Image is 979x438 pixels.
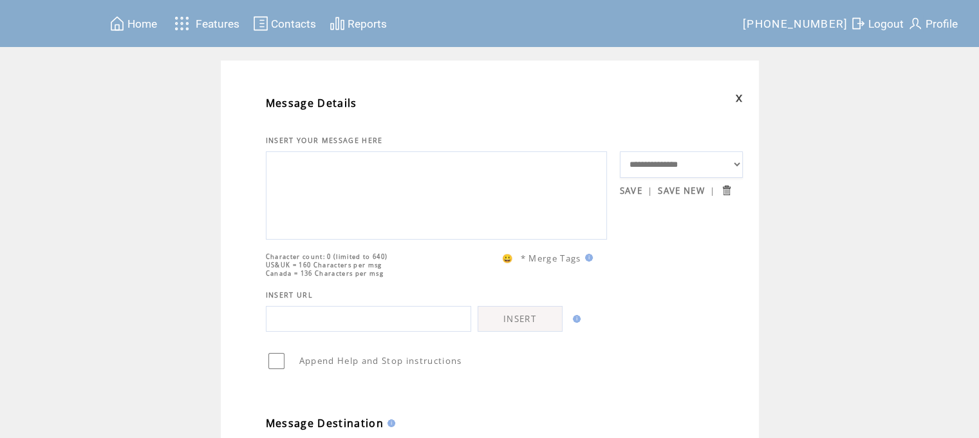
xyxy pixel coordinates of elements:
[266,269,384,278] span: Canada = 136 Characters per msg
[266,290,313,300] span: INSERT URL
[521,252,581,264] span: * Merge Tags
[850,15,866,32] img: exit.svg
[299,355,462,367] span: Append Help and Stop instructions
[266,261,382,269] span: US&UK = 160 Characters per msg
[868,17,904,30] span: Logout
[266,252,388,261] span: Character count: 0 (limited to 640)
[253,15,268,32] img: contacts.svg
[348,17,387,30] span: Reports
[169,11,241,36] a: Features
[648,185,653,196] span: |
[107,14,159,33] a: Home
[266,96,357,110] span: Message Details
[330,15,345,32] img: chart.svg
[478,306,563,332] a: INSERT
[906,14,960,33] a: Profile
[266,136,383,145] span: INSERT YOUR MESSAGE HERE
[620,185,642,196] a: SAVE
[720,184,732,196] input: Submit
[328,14,389,33] a: Reports
[581,254,593,262] img: help.gif
[384,419,395,427] img: help.gif
[109,15,125,32] img: home.svg
[502,252,514,264] span: 😀
[171,13,193,34] img: features.svg
[848,14,906,33] a: Logout
[710,185,715,196] span: |
[127,17,157,30] span: Home
[658,185,705,196] a: SAVE NEW
[196,17,239,30] span: Features
[251,14,318,33] a: Contacts
[266,416,384,430] span: Message Destination
[926,17,958,30] span: Profile
[743,17,848,30] span: [PHONE_NUMBER]
[908,15,923,32] img: profile.svg
[271,17,316,30] span: Contacts
[569,315,581,323] img: help.gif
